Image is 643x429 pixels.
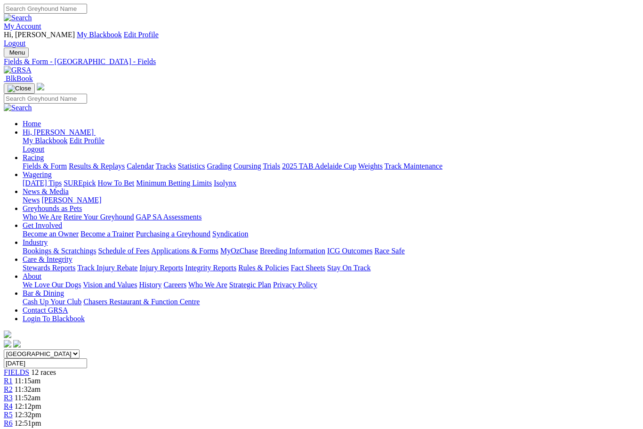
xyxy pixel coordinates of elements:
a: Purchasing a Greyhound [136,230,210,238]
a: Edit Profile [70,137,104,145]
div: Hi, [PERSON_NAME] [23,137,639,154]
a: Logout [23,145,44,153]
div: Fields & Form - [GEOGRAPHIC_DATA] - Fields [4,57,639,66]
a: History [139,281,161,289]
div: Greyhounds as Pets [23,213,639,221]
img: GRSA [4,66,32,74]
a: My Blackbook [77,31,122,39]
a: Cash Up Your Club [23,298,81,306]
a: Bar & Dining [23,289,64,297]
a: SUREpick [64,179,96,187]
div: Bar & Dining [23,298,639,306]
a: Results & Replays [69,162,125,170]
a: Injury Reports [139,264,183,272]
img: Close [8,85,31,92]
a: Privacy Policy [273,281,317,289]
span: 11:32am [15,385,40,393]
a: Stay On Track [327,264,370,272]
button: Toggle navigation [4,48,29,57]
a: Applications & Forms [151,247,218,255]
a: ICG Outcomes [327,247,372,255]
a: MyOzChase [220,247,258,255]
span: 11:52am [15,394,40,402]
a: Logout [4,39,25,47]
a: Race Safe [374,247,404,255]
span: Menu [9,49,25,56]
img: Search [4,104,32,112]
a: Who We Are [23,213,62,221]
span: Hi, [PERSON_NAME] [4,31,75,39]
a: Minimum Betting Limits [136,179,212,187]
div: My Account [4,31,639,48]
div: About [23,281,639,289]
a: R6 [4,419,13,427]
a: Isolynx [214,179,236,187]
span: 12:12pm [15,402,41,410]
span: 11:15am [15,377,40,385]
a: Industry [23,238,48,246]
a: Vision and Values [83,281,137,289]
a: Edit Profile [124,31,159,39]
a: Breeding Information [260,247,325,255]
span: R4 [4,402,13,410]
a: My Account [4,22,41,30]
a: Weights [358,162,383,170]
button: Toggle navigation [4,83,35,94]
a: News [23,196,40,204]
a: Greyhounds as Pets [23,204,82,212]
a: Who We Are [188,281,227,289]
span: R5 [4,411,13,419]
a: Calendar [127,162,154,170]
a: My Blackbook [23,137,68,145]
a: Schedule of Fees [98,247,149,255]
a: Racing [23,154,44,162]
div: News & Media [23,196,639,204]
div: Get Involved [23,230,639,238]
a: 2025 TAB Adelaide Cup [282,162,356,170]
div: Industry [23,247,639,255]
a: [PERSON_NAME] [41,196,101,204]
span: 12:51pm [15,419,41,427]
a: Rules & Policies [238,264,289,272]
a: Contact GRSA [23,306,68,314]
span: 12 races [31,368,56,376]
div: Racing [23,162,639,170]
a: R2 [4,385,13,393]
a: Wagering [23,170,52,178]
input: Search [4,94,87,104]
a: Become an Owner [23,230,79,238]
a: Become a Trainer [80,230,134,238]
a: Track Injury Rebate [77,264,137,272]
a: BlkBook [4,74,33,82]
a: Chasers Restaurant & Function Centre [83,298,200,306]
span: Hi, [PERSON_NAME] [23,128,94,136]
img: facebook.svg [4,340,11,348]
a: GAP SA Assessments [136,213,202,221]
a: Bookings & Scratchings [23,247,96,255]
a: R1 [4,377,13,385]
a: We Love Our Dogs [23,281,81,289]
a: Hi, [PERSON_NAME] [23,128,96,136]
a: Statistics [178,162,205,170]
input: Search [4,4,87,14]
a: Fields & Form [23,162,67,170]
span: R3 [4,394,13,402]
img: logo-grsa-white.png [37,83,44,90]
a: Retire Your Greyhound [64,213,134,221]
a: Track Maintenance [385,162,442,170]
span: BlkBook [6,74,33,82]
a: Tracks [156,162,176,170]
a: Get Involved [23,221,62,229]
a: Coursing [233,162,261,170]
a: News & Media [23,187,69,195]
a: Fact Sheets [291,264,325,272]
a: FIELDS [4,368,29,376]
img: twitter.svg [13,340,21,348]
img: logo-grsa-white.png [4,331,11,338]
a: Grading [207,162,232,170]
a: Integrity Reports [185,264,236,272]
input: Select date [4,358,87,368]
